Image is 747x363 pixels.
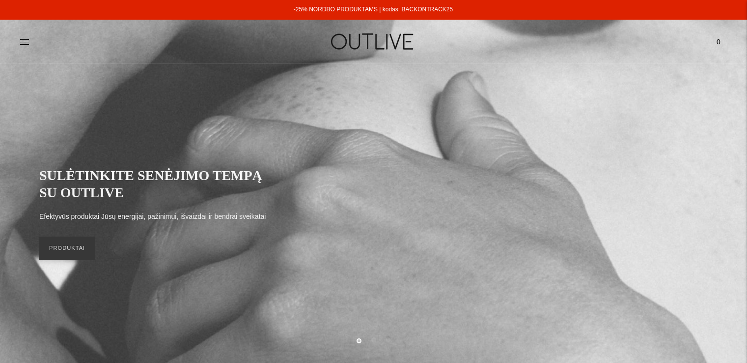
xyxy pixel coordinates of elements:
span: 0 [712,35,725,49]
img: OUTLIVE [312,25,435,59]
button: Move carousel to slide 3 [386,337,390,342]
a: -25% NORDBO PRODUKTAMS | kodas: BACKONTRACK25 [294,6,453,13]
h2: SULĖTINKITE SENĖJIMO TEMPĄ SU OUTLIVE [39,167,275,201]
button: Move carousel to slide 2 [371,337,376,342]
button: Move carousel to slide 1 [357,338,361,343]
a: PRODUKTAI [39,237,95,260]
a: 0 [710,31,727,53]
p: Efektyvūs produktai Jūsų energijai, pažinimui, išvaizdai ir bendrai sveikatai [39,211,266,223]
